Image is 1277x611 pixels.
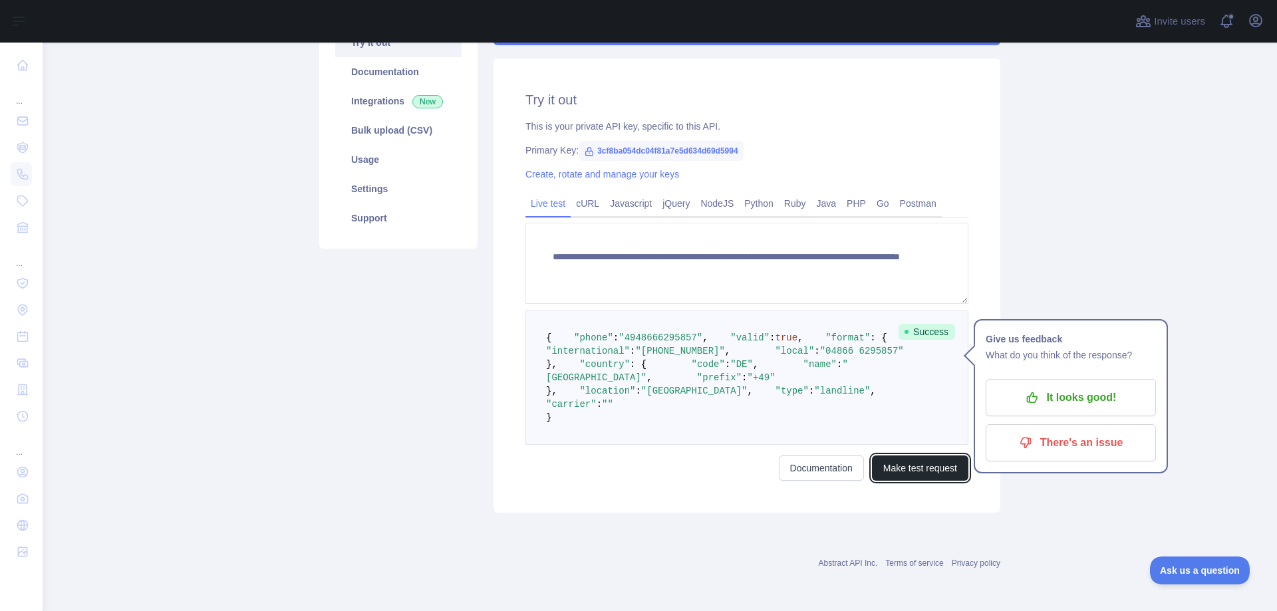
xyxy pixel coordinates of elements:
[546,412,551,423] span: }
[695,193,739,214] a: NodeJS
[803,359,837,370] span: "name"
[525,193,571,214] a: Live test
[747,372,775,383] span: "+49"
[841,193,871,214] a: PHP
[619,332,702,343] span: "4948666295857"
[775,346,814,356] span: "local"
[885,558,943,568] a: Terms of service
[697,372,742,383] span: "prefix"
[579,386,635,396] span: "location"
[335,86,462,116] a: Integrations New
[335,203,462,233] a: Support
[747,386,752,396] span: ,
[1150,556,1250,584] iframe: Toggle Customer Support
[525,120,968,133] div: This is your private API key, specific to this API.
[641,386,748,396] span: "[GEOGRAPHIC_DATA]"
[871,193,895,214] a: Go
[730,332,770,343] span: "valid"
[986,424,1156,461] button: There's an issue
[630,359,646,370] span: : {
[11,242,32,269] div: ...
[776,386,809,396] span: "type"
[753,359,758,370] span: ,
[814,386,870,396] span: "landline"
[335,116,462,145] a: Bulk upload (CSV)
[870,386,875,396] span: ,
[635,346,724,356] span: "[PHONE_NUMBER]"
[546,359,557,370] span: },
[986,379,1156,416] button: It looks good!
[702,332,708,343] span: ,
[820,346,904,356] span: "04866 6295857"
[996,386,1146,409] p: It looks good!
[986,331,1156,347] h1: Give us feedback
[546,332,551,343] span: {
[602,399,613,410] span: ""
[725,359,730,370] span: :
[630,346,635,356] span: :
[739,193,779,214] a: Python
[814,346,819,356] span: :
[952,558,1000,568] a: Privacy policy
[571,193,605,214] a: cURL
[996,431,1146,454] p: There's an issue
[1133,11,1208,32] button: Invite users
[546,346,630,356] span: "international"
[525,144,968,157] div: Primary Key:
[872,455,968,481] button: Make test request
[646,372,652,383] span: ,
[525,169,679,180] a: Create, rotate and manage your keys
[579,141,744,161] span: 3cf8ba054dc04f81a7e5d634d69d5994
[335,28,462,57] a: Try it out
[574,332,613,343] span: "phone"
[895,193,942,214] a: Postman
[412,95,443,108] span: New
[770,332,775,343] span: :
[837,359,842,370] span: :
[546,399,597,410] span: "carrier"
[525,90,968,109] h2: Try it out
[797,332,803,343] span: ,
[11,80,32,106] div: ...
[899,324,955,340] span: Success
[809,386,814,396] span: :
[613,332,619,343] span: :
[725,346,730,356] span: ,
[776,332,798,343] span: true
[657,193,695,214] a: jQuery
[11,431,32,457] div: ...
[579,359,630,370] span: "country"
[811,193,842,214] a: Java
[691,359,724,370] span: "code"
[819,558,878,568] a: Abstract API Inc.
[742,372,747,383] span: :
[779,455,864,481] a: Documentation
[730,359,753,370] span: "DE"
[335,57,462,86] a: Documentation
[986,347,1156,363] p: What do you think of the response?
[597,399,602,410] span: :
[870,332,887,343] span: : {
[335,145,462,174] a: Usage
[825,332,870,343] span: "format"
[335,174,462,203] a: Settings
[635,386,640,396] span: :
[779,193,811,214] a: Ruby
[546,386,557,396] span: },
[1154,14,1205,29] span: Invite users
[605,193,657,214] a: Javascript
